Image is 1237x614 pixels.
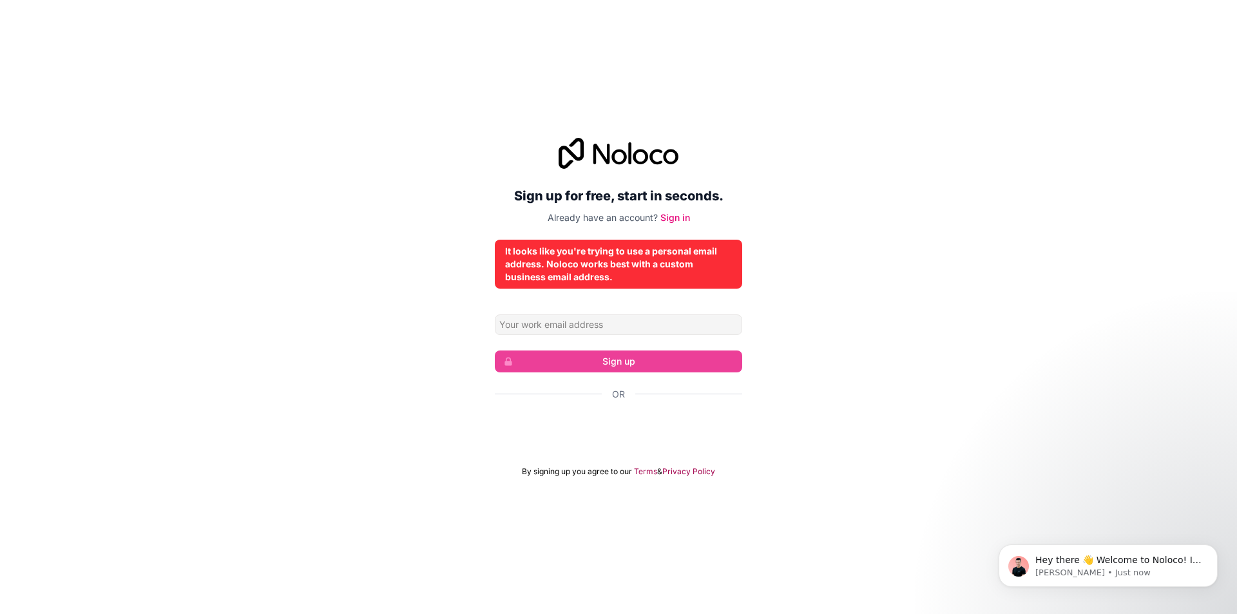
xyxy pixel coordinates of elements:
span: & [657,466,662,477]
a: Terms [634,466,657,477]
span: Already have an account? [548,212,658,223]
iframe: Intercom notifications message [979,517,1237,608]
a: Sign in [660,212,690,223]
span: Or [612,388,625,401]
button: Sign up [495,350,742,372]
span: By signing up you agree to our [522,466,632,477]
div: It looks like you're trying to use a personal email address. Noloco works best with a custom busi... [505,245,732,283]
iframe: Sign in with Google Button [488,415,749,443]
input: Email address [495,314,742,335]
a: Privacy Policy [662,466,715,477]
h2: Sign up for free, start in seconds. [495,184,742,207]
